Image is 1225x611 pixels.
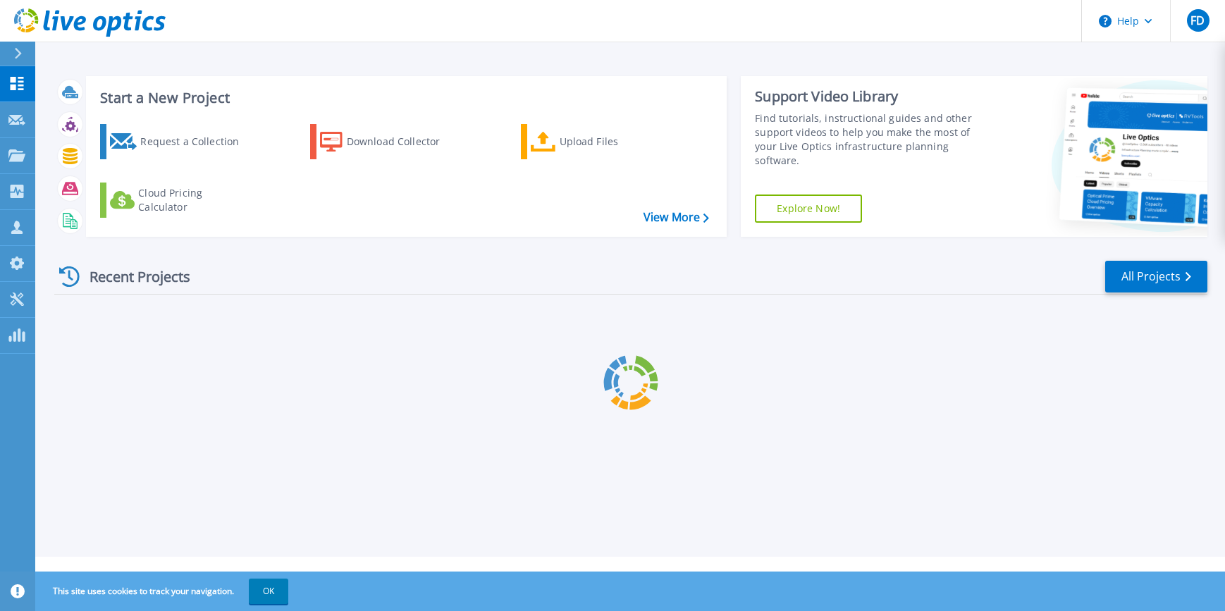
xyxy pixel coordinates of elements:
[755,195,862,223] a: Explore Now!
[310,124,467,159] a: Download Collector
[1105,261,1207,292] a: All Projects
[347,128,460,156] div: Download Collector
[755,111,991,168] div: Find tutorials, instructional guides and other support videos to help you make the most of your L...
[54,259,209,294] div: Recent Projects
[100,124,257,159] a: Request a Collection
[560,128,672,156] div: Upload Files
[138,186,251,214] div: Cloud Pricing Calculator
[100,90,708,106] h3: Start a New Project
[249,579,288,604] button: OK
[644,211,709,224] a: View More
[1190,15,1205,26] span: FD
[140,128,253,156] div: Request a Collection
[755,87,991,106] div: Support Video Library
[100,183,257,218] a: Cloud Pricing Calculator
[521,124,678,159] a: Upload Files
[39,579,288,604] span: This site uses cookies to track your navigation.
